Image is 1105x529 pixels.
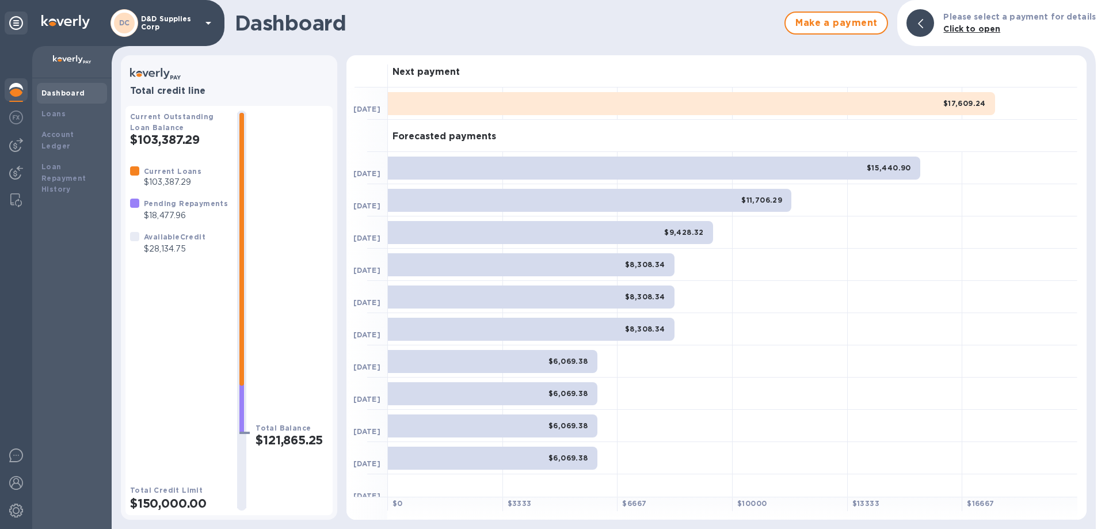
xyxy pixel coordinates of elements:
b: $ 16667 [967,499,994,508]
b: $8,308.34 [625,292,665,301]
b: Available Credit [144,233,205,241]
b: $6,069.38 [548,389,588,398]
b: DC [119,18,130,27]
b: $ 0 [393,499,403,508]
h1: Dashboard [235,11,779,35]
b: $ 10000 [737,499,767,508]
p: D&D Supplies Corp [141,15,199,31]
b: Account Ledger [41,130,74,150]
b: $ 13333 [852,499,879,508]
b: $ 3333 [508,499,532,508]
b: Click to open [943,24,1000,33]
b: [DATE] [353,169,380,178]
b: $6,069.38 [548,454,588,462]
span: Make a payment [795,16,878,30]
div: Unpin categories [5,12,28,35]
b: Please select a payment for details [943,12,1096,21]
p: $103,387.29 [144,176,201,188]
h3: Total credit line [130,86,328,97]
button: Make a payment [784,12,888,35]
b: [DATE] [353,363,380,371]
b: $15,440.90 [867,163,911,172]
b: [DATE] [353,234,380,242]
b: [DATE] [353,459,380,468]
p: $28,134.75 [144,243,205,255]
b: $17,609.24 [943,99,986,108]
img: Logo [41,15,90,29]
h3: Forecasted payments [393,131,496,142]
b: $6,069.38 [548,357,588,366]
img: Foreign exchange [9,111,23,124]
b: [DATE] [353,105,380,113]
b: Current Outstanding Loan Balance [130,112,214,132]
p: $18,477.96 [144,210,228,222]
h3: Next payment [393,67,460,78]
b: [DATE] [353,330,380,339]
b: Pending Repayments [144,199,228,208]
h2: $121,865.25 [256,433,328,447]
h2: $150,000.00 [130,496,228,511]
b: Loan Repayment History [41,162,86,194]
b: [DATE] [353,201,380,210]
b: $ 6667 [622,499,646,508]
b: [DATE] [353,298,380,307]
b: $8,308.34 [625,325,665,333]
b: Dashboard [41,89,85,97]
b: $9,428.32 [664,228,704,237]
b: [DATE] [353,266,380,275]
b: $6,069.38 [548,421,588,430]
b: $11,706.29 [741,196,782,204]
b: [DATE] [353,427,380,436]
b: $8,308.34 [625,260,665,269]
b: [DATE] [353,395,380,404]
b: Total Credit Limit [130,486,203,494]
b: Total Balance [256,424,311,432]
b: [DATE] [353,492,380,500]
h2: $103,387.29 [130,132,228,147]
b: Loans [41,109,66,118]
b: Current Loans [144,167,201,176]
